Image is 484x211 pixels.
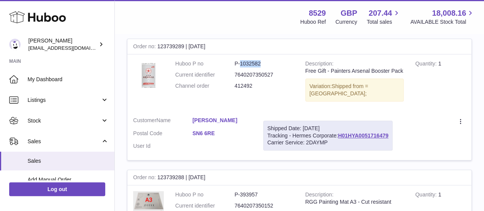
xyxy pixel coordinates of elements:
[305,198,404,206] div: RGG Painting Mat A3 - Cut resistant
[367,8,401,26] a: 207.44 Total sales
[175,191,235,198] dt: Huboo P no
[133,142,192,150] dt: User Id
[175,71,235,79] dt: Current identifier
[309,8,326,18] strong: 8529
[235,202,294,209] dd: 7640207350152
[368,8,392,18] span: 207.44
[267,139,388,146] div: Carrier Service: 2DAYMP
[305,191,334,200] strong: Description
[28,157,109,165] span: Sales
[133,60,164,91] img: Redgrass-painters-arsenal-booster-cards.jpg
[192,117,252,124] a: [PERSON_NAME]
[133,130,192,139] dt: Postal Code
[175,202,235,209] dt: Current identifier
[175,60,235,67] dt: Huboo P no
[367,18,401,26] span: Total sales
[300,18,326,26] div: Huboo Ref
[28,37,97,52] div: [PERSON_NAME]
[28,45,112,51] span: [EMAIL_ADDRESS][DOMAIN_NAME]
[235,60,294,67] dd: P-1032582
[133,43,157,51] strong: Order no
[127,170,471,185] div: 123739288 | [DATE]
[267,125,388,132] div: Shipped Date: [DATE]
[432,8,466,18] span: 18,008.16
[310,83,368,97] span: Shipped from = [GEOGRAPHIC_DATA];
[133,174,157,182] strong: Order no
[263,121,393,151] div: Tracking - Hermes Corporate:
[409,54,471,111] td: 1
[235,82,294,90] dd: 412492
[415,191,438,200] strong: Quantity
[410,18,475,26] span: AVAILABLE Stock Total
[305,61,334,69] strong: Description
[133,117,192,126] dt: Name
[305,79,404,101] div: Variation:
[410,8,475,26] a: 18,008.16 AVAILABLE Stock Total
[28,76,109,83] span: My Dashboard
[28,97,101,104] span: Listings
[28,138,101,145] span: Sales
[338,132,388,139] a: H01HYA0051716479
[341,8,357,18] strong: GBP
[9,182,105,196] a: Log out
[175,82,235,90] dt: Channel order
[127,39,471,54] div: 123739289 | [DATE]
[28,117,101,124] span: Stock
[235,191,294,198] dd: P-393957
[336,18,357,26] div: Currency
[28,176,109,183] span: Add Manual Order
[192,130,252,137] a: SN6 6RE
[415,61,438,69] strong: Quantity
[133,117,156,123] span: Customer
[305,67,404,75] div: Free Gift - Painters Arsenal Booster Pack
[9,39,21,50] img: internalAdmin-8529@internal.huboo.com
[235,71,294,79] dd: 7640207350527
